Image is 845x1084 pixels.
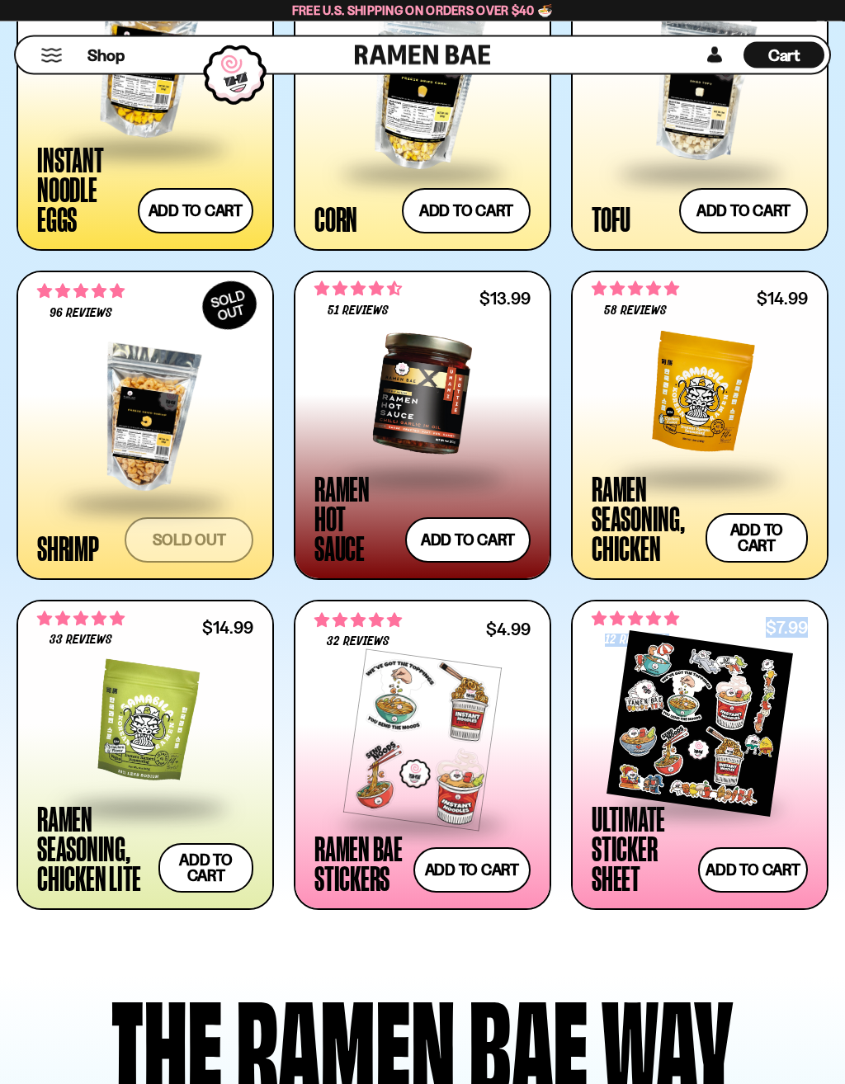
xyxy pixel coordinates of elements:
[314,834,405,893] div: Ramen Bae Stickers
[479,291,531,307] div: $13.99
[592,609,679,630] span: 5.00 stars
[294,601,551,911] a: 4.75 stars 32 reviews $4.99 Ramen Bae Stickers Add to cart
[87,42,125,68] a: Shop
[698,848,808,893] button: Add to cart
[486,622,531,638] div: $4.99
[314,279,402,300] span: 4.71 stars
[571,601,828,911] a: 5.00 stars 12 reviews $7.99 Ultimate Sticker Sheet Add to cart
[757,291,808,307] div: $14.99
[328,305,389,318] span: 51 reviews
[405,518,531,563] button: Add to cart
[202,620,253,636] div: $14.99
[50,634,112,648] span: 33 reviews
[37,281,125,303] span: 4.90 stars
[40,49,63,63] button: Mobile Menu Trigger
[679,189,808,234] button: Add to cart
[87,45,125,67] span: Shop
[17,271,274,582] a: SOLDOUT 4.90 stars 96 reviews Shrimp Sold out
[17,601,274,911] a: 5.00 stars 33 reviews $14.99 Ramen Seasoning, Chicken Lite Add to cart
[766,620,808,636] div: $7.99
[158,844,253,893] button: Add to cart
[768,45,800,65] span: Cart
[604,305,667,318] span: 58 reviews
[194,272,265,338] div: SOLD OUT
[294,271,551,582] a: 4.71 stars 51 reviews $13.99 Ramen Hot Sauce Add to cart
[37,534,99,563] div: Shrimp
[37,145,130,234] div: Instant Noodle Eggs
[605,634,666,648] span: 12 reviews
[592,474,697,563] div: Ramen Seasoning, Chicken
[744,37,824,73] a: Cart
[314,610,402,632] span: 4.75 stars
[327,636,389,649] span: 32 reviews
[314,474,397,563] div: Ramen Hot Sauce
[402,189,531,234] button: Add to cart
[592,279,679,300] span: 4.83 stars
[138,189,253,234] button: Add to cart
[37,804,150,893] div: Ramen Seasoning, Chicken Lite
[706,514,808,563] button: Add to cart
[592,804,690,893] div: Ultimate Sticker Sheet
[37,609,125,630] span: 5.00 stars
[413,848,531,893] button: Add to cart
[292,2,554,18] span: Free U.S. Shipping on Orders over $40 🍜
[50,308,112,321] span: 96 reviews
[571,271,828,582] a: 4.83 stars 58 reviews $14.99 Ramen Seasoning, Chicken Add to cart
[592,205,630,234] div: Tofu
[314,205,357,234] div: Corn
